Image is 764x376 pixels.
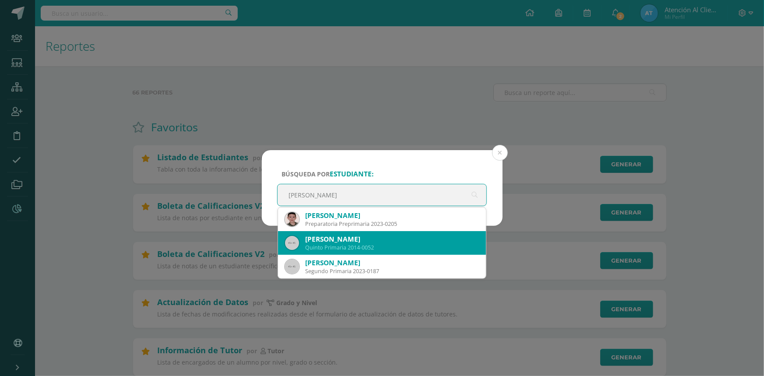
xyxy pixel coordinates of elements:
[282,170,374,178] span: Búsqueda por
[285,212,299,226] img: 7ecb45e0a3dcc496a54e441eda4f8152.png
[492,145,508,161] button: Close (Esc)
[285,236,299,250] img: 45x45
[305,211,479,220] div: [PERSON_NAME]
[330,169,374,179] strong: estudiante:
[305,235,479,244] div: [PERSON_NAME]
[285,260,299,274] img: 45x45
[305,220,479,228] div: Preparatoria Preprimaria 2023-0205
[305,244,479,251] div: Quinto Primaria 2014-0052
[278,184,487,206] input: ej. Nicholas Alekzander, etc.
[305,258,479,267] div: [PERSON_NAME]
[305,267,479,275] div: Segundo Primaria 2023-0187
